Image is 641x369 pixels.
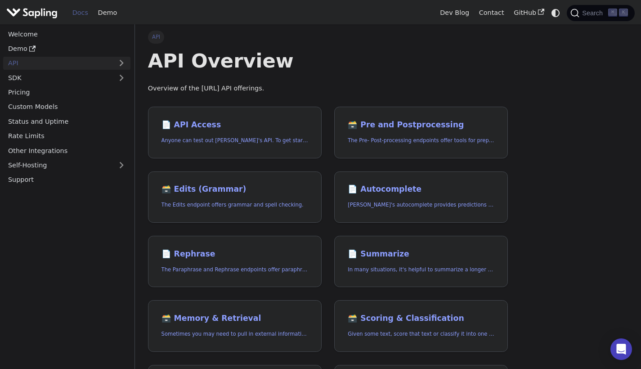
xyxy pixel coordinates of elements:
nav: Breadcrumbs [148,31,508,43]
a: Dev Blog [435,6,474,20]
h2: Memory & Retrieval [161,314,308,324]
kbd: ⌘ [608,9,617,17]
span: Search [579,9,608,17]
a: Sapling.ai [6,6,61,19]
p: The Edits endpoint offers grammar and spell checking. [161,201,308,209]
a: Support [3,173,130,186]
a: 🗃️ Scoring & ClassificationGiven some text, score that text or classify it into one of a set of p... [334,300,508,352]
a: Welcome [3,27,130,40]
p: The Paraphrase and Rephrase endpoints offer paraphrasing for particular styles. [161,265,308,274]
h1: API Overview [148,49,508,73]
a: Self-Hosting [3,159,130,172]
p: Given some text, score that text or classify it into one of a set of pre-specified categories. [348,330,494,338]
a: 📄️ RephraseThe Paraphrase and Rephrase endpoints offer paraphrasing for particular styles. [148,236,322,288]
a: 📄️ Autocomplete[PERSON_NAME]'s autocomplete provides predictions of the next few characters or words [334,171,508,223]
a: API [3,57,112,70]
img: Sapling.ai [6,6,58,19]
a: Pricing [3,86,130,99]
a: Demo [93,6,122,20]
h2: Summarize [348,249,494,259]
p: Anyone can test out Sapling's API. To get started with the API, simply: [161,136,308,145]
h2: Edits (Grammar) [161,184,308,194]
h2: Rephrase [161,249,308,259]
p: Sometimes you may need to pull in external information that doesn't fit in the context size of an... [161,330,308,338]
a: 🗃️ Memory & RetrievalSometimes you may need to pull in external information that doesn't fit in t... [148,300,322,352]
a: Contact [474,6,509,20]
a: Custom Models [3,100,130,113]
p: The Pre- Post-processing endpoints offer tools for preparing your text data for ingestation as we... [348,136,494,145]
a: 📄️ SummarizeIn many situations, it's helpful to summarize a longer document into a shorter, more ... [334,236,508,288]
a: Rate Limits [3,130,130,143]
button: Expand sidebar category 'API' [112,57,130,70]
a: 🗃️ Edits (Grammar)The Edits endpoint offers grammar and spell checking. [148,171,322,223]
a: GitHub [509,6,549,20]
a: SDK [3,71,112,84]
span: API [148,31,165,43]
kbd: K [619,9,628,17]
h2: Autocomplete [348,184,494,194]
p: In many situations, it's helpful to summarize a longer document into a shorter, more easily diges... [348,265,494,274]
a: 🗃️ Pre and PostprocessingThe Pre- Post-processing endpoints offer tools for preparing your text d... [334,107,508,158]
p: Overview of the [URL] API offerings. [148,83,508,94]
h2: Pre and Postprocessing [348,120,494,130]
h2: API Access [161,120,308,130]
button: Search (Command+K) [567,5,634,21]
button: Switch between dark and light mode (currently system mode) [549,6,562,19]
a: Docs [67,6,93,20]
a: Other Integrations [3,144,130,157]
a: Status and Uptime [3,115,130,128]
a: 📄️ API AccessAnyone can test out [PERSON_NAME]'s API. To get started with the API, simply: [148,107,322,158]
p: Sapling's autocomplete provides predictions of the next few characters or words [348,201,494,209]
button: Expand sidebar category 'SDK' [112,71,130,84]
a: Demo [3,42,130,55]
div: Open Intercom Messenger [610,338,632,360]
h2: Scoring & Classification [348,314,494,324]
